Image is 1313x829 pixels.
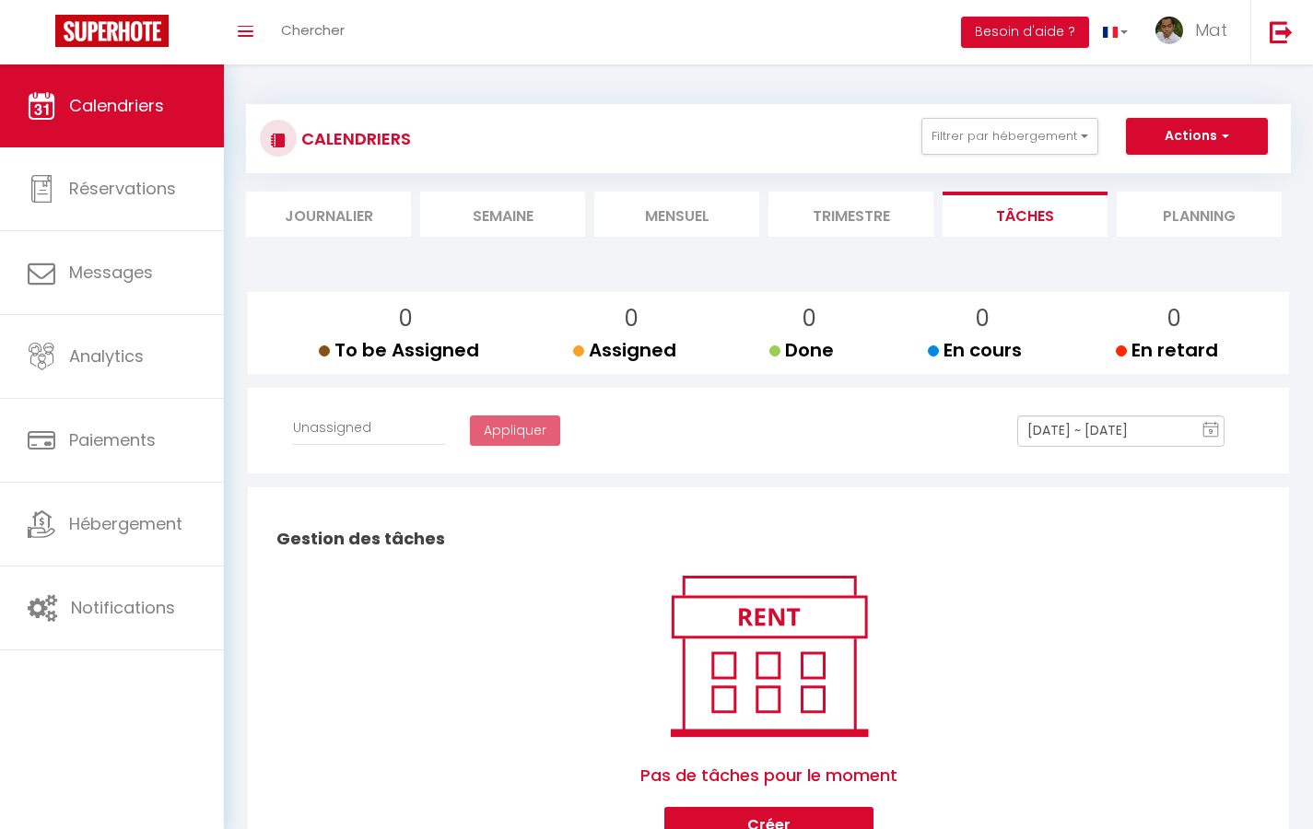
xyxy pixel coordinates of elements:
[69,94,164,117] span: Calendriers
[1155,17,1183,44] img: ...
[651,567,886,744] img: rent.png
[943,301,1022,336] p: 0
[55,15,169,47] img: Super Booking
[961,17,1089,48] button: Besoin d'aide ?
[334,301,479,336] p: 0
[573,337,676,363] span: Assigned
[470,415,560,447] button: Appliquer
[594,192,759,237] li: Mensuel
[281,20,345,40] span: Chercher
[1270,20,1293,43] img: logout
[928,337,1022,363] span: En cours
[69,177,176,200] span: Réservations
[588,301,676,336] p: 0
[921,118,1098,155] button: Filtrer par hébergement
[297,118,411,159] h3: CALENDRIERS
[1116,337,1218,363] span: En retard
[69,512,182,535] span: Hébergement
[272,510,1265,567] h2: Gestion des tâches
[69,261,153,284] span: Messages
[1126,118,1268,155] button: Actions
[1131,301,1218,336] p: 0
[1209,427,1213,436] text: 9
[246,192,411,237] li: Journalier
[943,192,1108,237] li: Tâches
[640,744,897,807] span: Pas de tâches pour le moment
[69,428,156,451] span: Paiements
[1117,192,1282,237] li: Planning
[1017,415,1225,447] input: Select Date Range
[69,344,144,368] span: Analytics
[71,596,175,619] span: Notifications
[784,301,834,336] p: 0
[15,7,70,63] button: Ouvrir le widget de chat LiveChat
[769,337,834,363] span: Done
[1195,18,1227,41] span: Mat
[420,192,585,237] li: Semaine
[768,192,933,237] li: Trimestre
[319,337,479,363] span: To be Assigned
